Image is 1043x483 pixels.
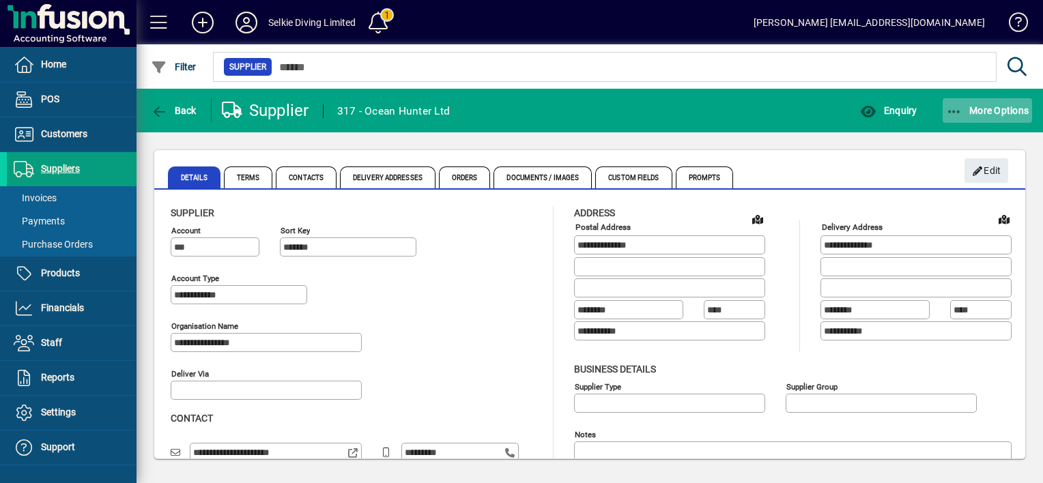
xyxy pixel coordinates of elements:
[181,10,225,35] button: Add
[7,233,137,256] a: Purchase Orders
[41,407,76,418] span: Settings
[747,208,769,230] a: View on map
[41,267,80,278] span: Products
[7,186,137,209] a: Invoices
[7,48,137,82] a: Home
[268,12,356,33] div: Selkie Diving Limited
[857,98,920,123] button: Enquiry
[7,396,137,430] a: Settings
[41,59,66,70] span: Home
[7,257,137,291] a: Products
[999,3,1026,47] a: Knowledge Base
[7,117,137,151] a: Customers
[575,381,621,391] mat-label: Supplier type
[171,413,213,424] span: Contact
[946,105,1029,116] span: More Options
[7,361,137,395] a: Reports
[41,93,59,104] span: POS
[754,12,985,33] div: [PERSON_NAME] [EMAIL_ADDRESS][DOMAIN_NAME]
[676,166,734,188] span: Prompts
[494,166,592,188] span: Documents / Images
[337,100,451,122] div: 317 - Ocean Hunter Ltd
[41,337,62,348] span: Staff
[595,166,672,188] span: Custom Fields
[147,98,200,123] button: Back
[439,166,491,188] span: Orders
[7,326,137,360] a: Staff
[171,321,238,331] mat-label: Organisation name
[993,208,1015,230] a: View on map
[151,61,197,72] span: Filter
[229,60,266,74] span: Supplier
[137,98,212,123] app-page-header-button: Back
[41,302,84,313] span: Financials
[14,239,93,250] span: Purchase Orders
[41,128,87,139] span: Customers
[965,158,1008,183] button: Edit
[972,160,1001,182] span: Edit
[14,192,57,203] span: Invoices
[860,105,917,116] span: Enquiry
[224,166,273,188] span: Terms
[574,364,656,375] span: Business details
[7,291,137,325] a: Financials
[41,163,80,174] span: Suppliers
[7,83,137,117] a: POS
[171,274,219,283] mat-label: Account Type
[943,98,1033,123] button: More Options
[14,216,65,226] span: Payments
[276,166,337,188] span: Contacts
[281,226,310,235] mat-label: Sort key
[340,166,435,188] span: Delivery Addresses
[171,369,209,379] mat-label: Deliver via
[147,55,200,79] button: Filter
[171,207,214,218] span: Supplier
[225,10,268,35] button: Profile
[786,381,838,391] mat-label: Supplier group
[574,207,615,218] span: Address
[41,441,75,452] span: Support
[575,429,596,439] mat-label: Notes
[168,166,220,188] span: Details
[7,430,137,465] a: Support
[41,372,74,383] span: Reports
[222,100,309,121] div: Supplier
[151,105,197,116] span: Back
[7,209,137,233] a: Payments
[171,226,201,235] mat-label: Account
